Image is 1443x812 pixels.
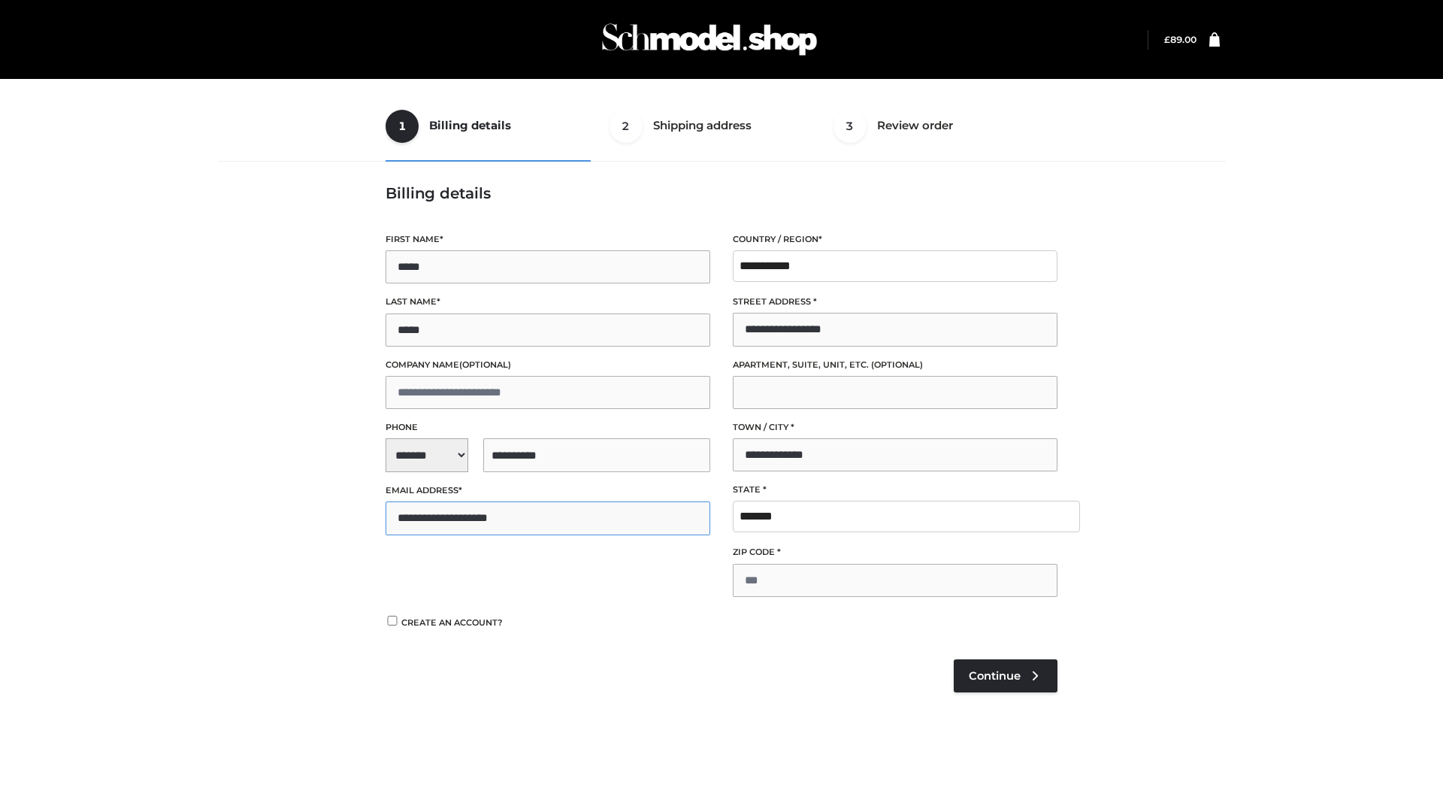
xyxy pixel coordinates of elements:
label: Email address [386,483,710,498]
span: (optional) [871,359,923,370]
img: Schmodel Admin 964 [597,10,822,69]
span: £ [1164,34,1170,45]
span: Create an account? [401,617,503,628]
a: Continue [954,659,1057,692]
label: Phone [386,420,710,435]
label: Company name [386,358,710,372]
label: Street address [733,295,1057,309]
bdi: 89.00 [1164,34,1196,45]
a: £89.00 [1164,34,1196,45]
h3: Billing details [386,184,1057,202]
label: ZIP Code [733,545,1057,559]
span: Continue [969,669,1021,683]
input: Create an account? [386,616,399,626]
label: Apartment, suite, unit, etc. [733,358,1057,372]
label: State [733,483,1057,497]
label: Country / Region [733,232,1057,247]
label: Town / City [733,420,1057,435]
label: First name [386,232,710,247]
label: Last name [386,295,710,309]
span: (optional) [459,359,511,370]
